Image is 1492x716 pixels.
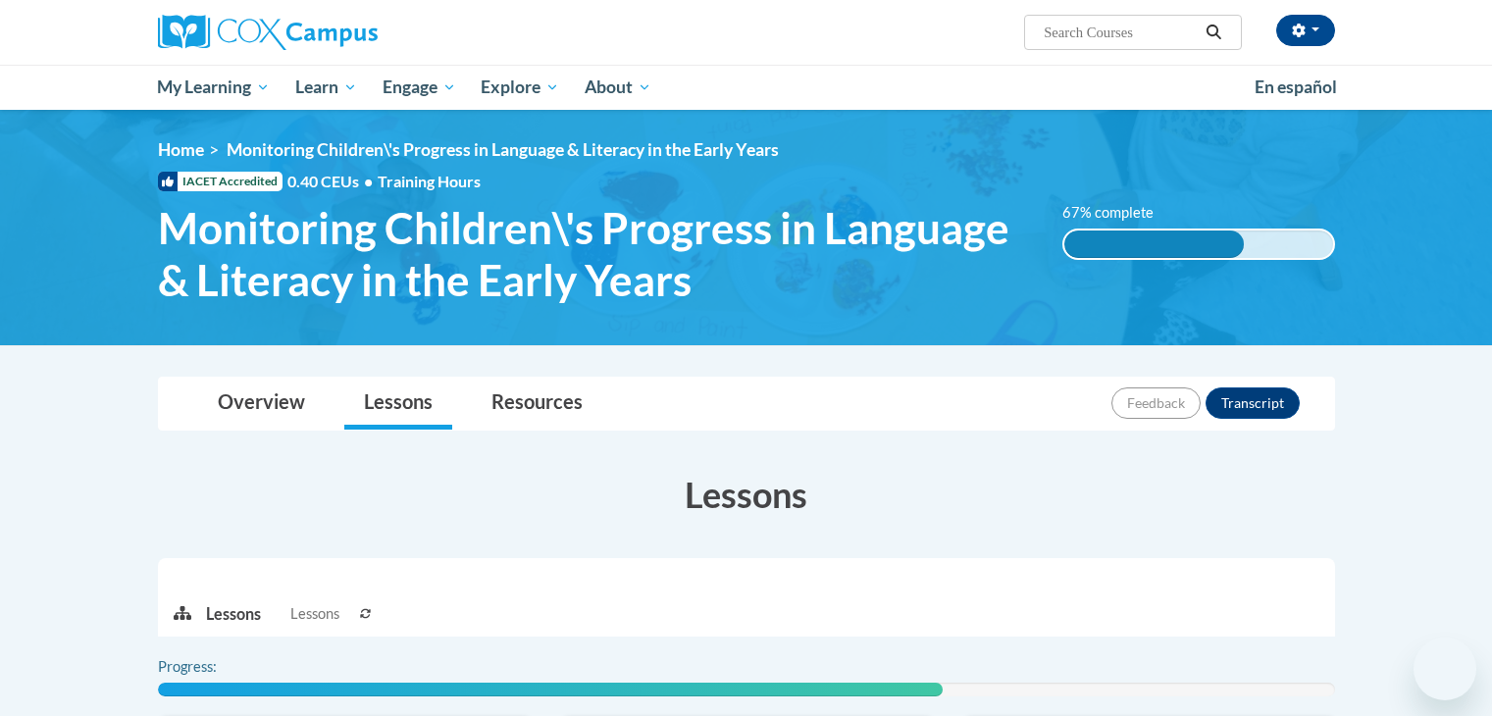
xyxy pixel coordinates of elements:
span: IACET Accredited [158,172,283,191]
span: My Learning [157,76,270,99]
a: My Learning [145,65,283,110]
a: Learn [283,65,370,110]
button: Account Settings [1276,15,1335,46]
div: Main menu [129,65,1364,110]
a: En español [1242,67,1350,108]
span: Training Hours [378,172,481,190]
a: Home [158,139,204,160]
p: Lessons [206,603,261,625]
a: Engage [370,65,469,110]
span: 0.40 CEUs [287,171,378,192]
span: En español [1255,77,1337,97]
h3: Lessons [158,470,1335,519]
span: Monitoring Children\'s Progress in Language & Literacy in the Early Years [158,202,1034,306]
a: About [572,65,664,110]
a: Explore [468,65,572,110]
span: • [364,172,373,190]
button: Feedback [1111,387,1201,419]
div: 67% complete [1064,230,1244,258]
iframe: Button to launch messaging window [1414,638,1476,700]
a: Overview [198,378,325,430]
a: Lessons [344,378,452,430]
input: Search Courses [1042,21,1199,44]
span: Learn [295,76,357,99]
button: Search [1199,21,1228,44]
span: About [585,76,651,99]
a: Resources [472,378,602,430]
span: Engage [383,76,456,99]
span: Monitoring Children\'s Progress in Language & Literacy in the Early Years [227,139,779,160]
label: Progress: [158,656,271,678]
img: Cox Campus [158,15,378,50]
span: Explore [481,76,559,99]
button: Transcript [1206,387,1300,419]
a: Cox Campus [158,15,531,50]
span: Lessons [290,603,339,625]
label: 67% complete [1062,202,1175,224]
